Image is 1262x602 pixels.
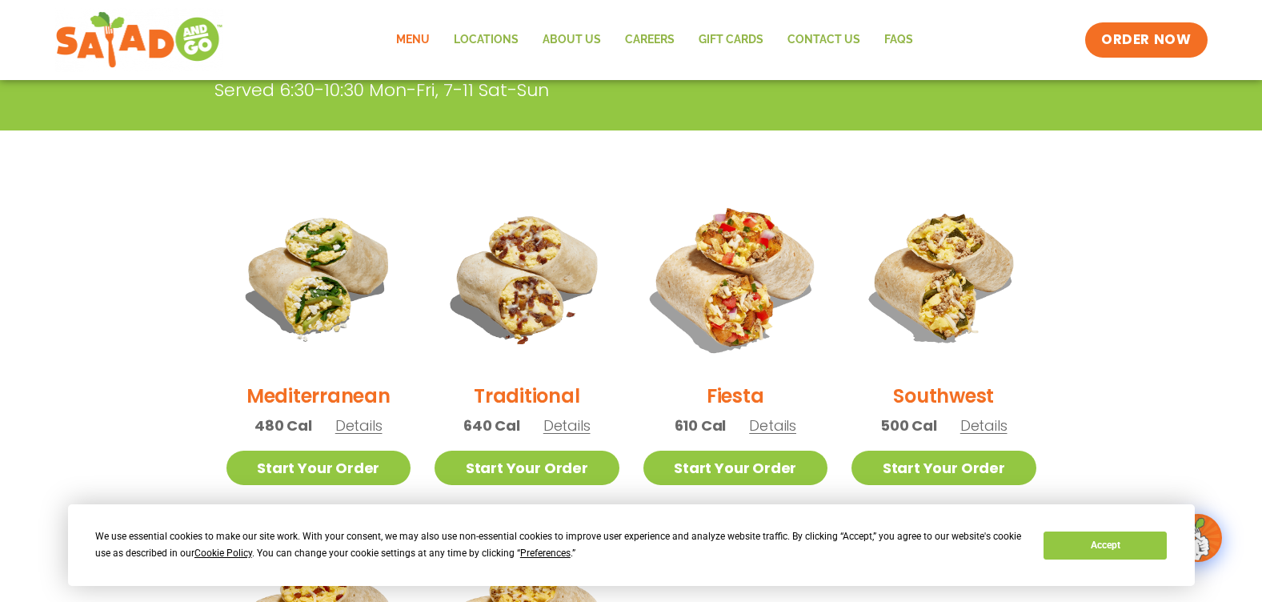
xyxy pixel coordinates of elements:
[520,548,571,559] span: Preferences
[749,415,796,435] span: Details
[960,415,1008,435] span: Details
[893,382,994,410] h2: Southwest
[214,77,927,103] p: Served 6:30-10:30 Mon-Fri, 7-11 Sat-Sun
[95,528,1024,562] div: We use essential cookies to make our site work. With your consent, we may also use non-essential ...
[880,415,937,436] span: 500 Cal
[435,185,619,370] img: Product photo for Traditional
[851,185,1036,370] img: Product photo for Southwest
[872,22,925,58] a: FAQs
[543,415,591,435] span: Details
[1044,532,1167,560] button: Accept
[254,415,312,436] span: 480 Cal
[194,548,252,559] span: Cookie Policy
[384,22,925,58] nav: Menu
[775,22,872,58] a: Contact Us
[246,382,391,410] h2: Mediterranean
[55,8,224,72] img: new-SAG-logo-768×292
[384,22,442,58] a: Menu
[851,451,1036,485] a: Start Your Order
[643,451,828,485] a: Start Your Order
[613,22,687,58] a: Careers
[1085,22,1207,58] a: ORDER NOW
[627,169,843,386] img: Product photo for Fiesta
[707,382,764,410] h2: Fiesta
[687,22,775,58] a: GIFT CARDS
[335,415,383,435] span: Details
[435,451,619,485] a: Start Your Order
[226,451,411,485] a: Start Your Order
[463,415,520,436] span: 640 Cal
[68,504,1195,586] div: Cookie Consent Prompt
[1101,30,1191,50] span: ORDER NOW
[474,382,579,410] h2: Traditional
[675,415,727,436] span: 610 Cal
[226,185,411,370] img: Product photo for Mediterranean Breakfast Burrito
[1176,516,1220,560] img: wpChatIcon
[442,22,531,58] a: Locations
[531,22,613,58] a: About Us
